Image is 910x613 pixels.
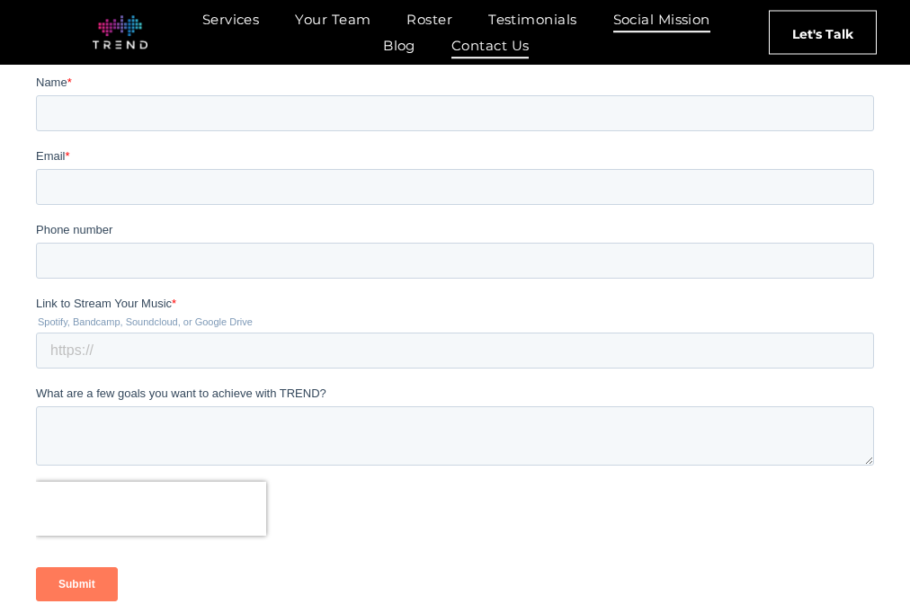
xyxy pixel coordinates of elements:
a: Social Mission [595,6,728,32]
span: Let's Talk [792,11,853,56]
a: Let's Talk [769,10,877,54]
a: Blog [365,32,433,58]
img: logo [93,15,147,49]
a: Your Team [277,6,388,32]
iframe: Chat Widget [586,404,910,613]
a: Roster [388,6,470,32]
a: Services [184,6,278,32]
a: Contact Us [433,32,548,58]
a: Testimonials [470,6,594,32]
span: Social Mission [613,6,710,32]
